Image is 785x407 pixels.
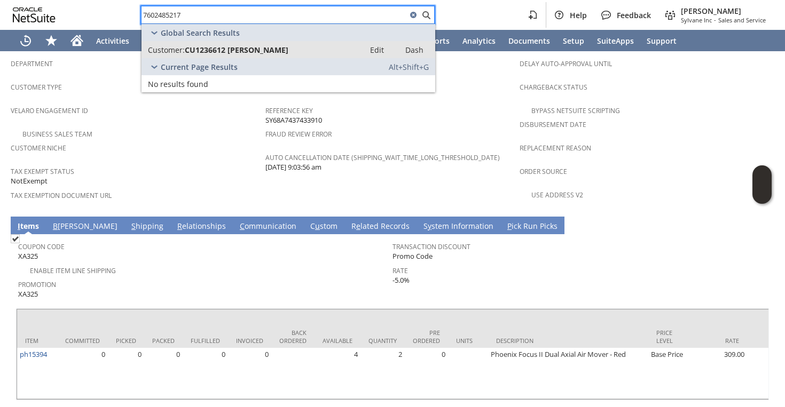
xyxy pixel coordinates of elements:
[131,221,136,231] span: S
[13,7,56,22] svg: logo
[18,289,38,299] span: XA325
[161,28,240,38] span: Global Search Results
[108,348,144,399] td: 0
[688,348,747,399] td: 309.00
[597,36,634,46] span: SuiteApps
[64,30,90,51] a: Home
[11,143,66,153] a: Customer Niche
[96,36,129,46] span: Activities
[18,251,38,261] span: XA325
[752,185,772,204] span: Oracle Guided Learning Widget. To move around, please hold and drag
[50,221,120,233] a: B[PERSON_NAME]
[65,337,100,345] div: Committed
[142,75,435,92] a: No results found
[237,221,299,233] a: Communication
[421,36,450,46] span: Reports
[148,45,185,55] span: Customer:
[265,130,332,139] a: Fraud Review Error
[240,221,245,231] span: C
[462,36,496,46] span: Analytics
[752,165,772,204] iframe: Click here to launch Oracle Guided Learning Help Panel
[18,221,20,231] span: I
[175,221,229,233] a: Relationships
[368,337,397,345] div: Quantity
[405,348,448,399] td: 0
[718,16,766,24] span: Sales and Service
[20,349,47,359] a: ph15394
[358,43,396,56] a: Edit:
[421,221,496,233] a: System Information
[18,280,56,289] a: Promotion
[714,16,716,24] span: -
[129,221,166,233] a: Shipping
[647,36,677,46] span: Support
[570,10,587,20] span: Help
[681,16,712,24] span: Sylvane Inc
[13,30,38,51] a: Recent Records
[396,43,433,56] a: Dash:
[70,34,83,47] svg: Home
[496,337,640,345] div: Description
[315,221,320,231] span: u
[414,30,456,51] a: Reports
[323,337,352,345] div: Available
[53,221,58,231] span: B
[265,162,321,172] span: [DATE] 9:03:56 am
[152,337,175,345] div: Packed
[505,221,560,233] a: Pick Run Picks
[11,167,74,176] a: Tax Exempt Status
[389,62,429,72] span: Alt+Shift+G
[265,153,500,162] a: Auto Cancellation Date (shipping_wait_time_long_threshold_date)
[755,219,768,232] a: Unrolled view on
[57,348,108,399] td: 0
[228,348,271,399] td: 0
[265,106,313,115] a: Reference Key
[456,337,480,345] div: Units
[648,348,688,399] td: Base Price
[556,30,591,51] a: Setup
[144,348,183,399] td: 0
[236,337,263,345] div: Invoiced
[161,62,238,72] span: Current Page Results
[681,6,766,16] span: [PERSON_NAME]
[11,59,53,68] a: Department
[11,176,48,186] span: NotExempt
[420,9,433,21] svg: Search
[11,83,62,92] a: Customer Type
[563,36,584,46] span: Setup
[11,106,88,115] a: Velaro Engagement ID
[136,30,190,51] a: Warehouse
[11,191,112,200] a: Tax Exemption Document URL
[656,329,680,345] div: Price Level
[116,337,136,345] div: Picked
[428,221,431,231] span: y
[185,45,288,55] span: CU1236612 [PERSON_NAME]
[148,79,208,89] span: No results found
[15,221,42,233] a: Items
[191,337,220,345] div: Fulfilled
[45,34,58,47] svg: Shortcuts
[520,120,586,129] a: Disbursement Date
[413,329,440,345] div: Pre Ordered
[315,348,360,399] td: 4
[591,30,640,51] a: SuiteApps
[617,10,651,20] span: Feedback
[308,221,340,233] a: Custom
[640,30,683,51] a: Support
[531,190,583,199] a: Use Address V2
[22,130,92,139] a: Business Sales Team
[30,266,116,275] a: Enable Item Line Shipping
[456,30,502,51] a: Analytics
[392,251,433,261] span: Promo Code
[507,221,512,231] span: P
[142,9,407,21] input: Search
[508,36,550,46] span: Documents
[360,348,405,399] td: 2
[502,30,556,51] a: Documents
[25,337,49,345] div: Item
[520,59,612,68] a: Delay Auto-Approval Until
[531,106,620,115] a: Bypass NetSuite Scripting
[696,337,739,345] div: Rate
[392,242,470,251] a: Transaction Discount
[90,30,136,51] a: Activities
